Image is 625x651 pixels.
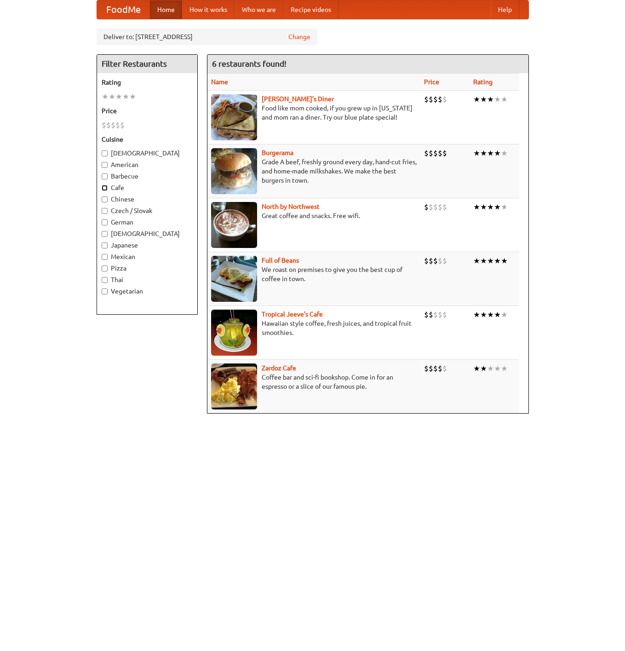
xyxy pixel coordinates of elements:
[102,254,108,260] input: Mexican
[429,202,433,212] li: $
[211,256,257,302] img: beans.jpg
[102,120,106,130] li: $
[102,208,108,214] input: Czech / Slovak
[433,363,438,374] li: $
[262,311,323,318] a: Tropical Jeeve's Cafe
[211,265,417,283] p: We roast on premises to give you the best cup of coffee in town.
[283,0,338,19] a: Recipe videos
[102,206,193,215] label: Czech / Slovak
[473,256,480,266] li: ★
[501,310,508,320] li: ★
[501,202,508,212] li: ★
[438,94,442,104] li: $
[211,319,417,337] p: Hawaiian style coffee, fresh juices, and tropical fruit smoothies.
[438,202,442,212] li: $
[429,94,433,104] li: $
[211,202,257,248] img: north.jpg
[433,202,438,212] li: $
[102,229,193,238] label: [DEMOGRAPHIC_DATA]
[97,55,197,73] h4: Filter Restaurants
[211,363,257,409] img: zardoz.jpg
[102,218,193,227] label: German
[262,95,334,103] a: [PERSON_NAME]'s Diner
[211,104,417,122] p: Food like mom cooked, if you grew up in [US_STATE] and mom ran a diner. Try our blue plate special!
[102,195,193,204] label: Chinese
[501,148,508,158] li: ★
[102,196,108,202] input: Chinese
[262,149,293,156] a: Burgerama
[501,256,508,266] li: ★
[438,148,442,158] li: $
[487,148,494,158] li: ★
[433,256,438,266] li: $
[106,120,111,130] li: $
[150,0,182,19] a: Home
[102,160,193,169] label: American
[211,211,417,220] p: Great coffee and snacks. Free wifi.
[442,202,447,212] li: $
[494,202,501,212] li: ★
[211,157,417,185] p: Grade A beef, freshly ground every day, hand-cut fries, and home-made milkshakes. We make the bes...
[102,264,193,273] label: Pizza
[109,92,115,102] li: ★
[473,148,480,158] li: ★
[480,94,487,104] li: ★
[473,310,480,320] li: ★
[211,78,228,86] a: Name
[438,363,442,374] li: $
[102,172,193,181] label: Barbecue
[115,120,120,130] li: $
[424,202,429,212] li: $
[429,363,433,374] li: $
[442,363,447,374] li: $
[102,265,108,271] input: Pizza
[102,287,193,296] label: Vegetarian
[102,173,108,179] input: Barbecue
[102,219,108,225] input: German
[129,92,136,102] li: ★
[433,94,438,104] li: $
[102,135,193,144] h5: Cuisine
[480,202,487,212] li: ★
[501,94,508,104] li: ★
[473,94,480,104] li: ★
[102,183,193,192] label: Cafe
[102,150,108,156] input: [DEMOGRAPHIC_DATA]
[102,288,108,294] input: Vegetarian
[262,364,296,372] a: Zardoz Cafe
[424,310,429,320] li: $
[120,120,125,130] li: $
[212,59,287,68] ng-pluralize: 6 restaurants found!
[102,275,193,284] label: Thai
[494,148,501,158] li: ★
[433,310,438,320] li: $
[262,257,299,264] a: Full of Beans
[102,231,108,237] input: [DEMOGRAPHIC_DATA]
[115,92,122,102] li: ★
[424,94,429,104] li: $
[487,310,494,320] li: ★
[424,148,429,158] li: $
[102,106,193,115] h5: Price
[480,310,487,320] li: ★
[211,310,257,356] img: jeeves.jpg
[211,373,417,391] p: Coffee bar and sci-fi bookshop. Come in for an espresso or a slice of our famous pie.
[494,94,501,104] li: ★
[424,256,429,266] li: $
[438,310,442,320] li: $
[442,94,447,104] li: $
[424,363,429,374] li: $
[480,363,487,374] li: ★
[433,148,438,158] li: $
[487,256,494,266] li: ★
[102,242,108,248] input: Japanese
[102,162,108,168] input: American
[487,202,494,212] li: ★
[429,256,433,266] li: $
[494,363,501,374] li: ★
[438,256,442,266] li: $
